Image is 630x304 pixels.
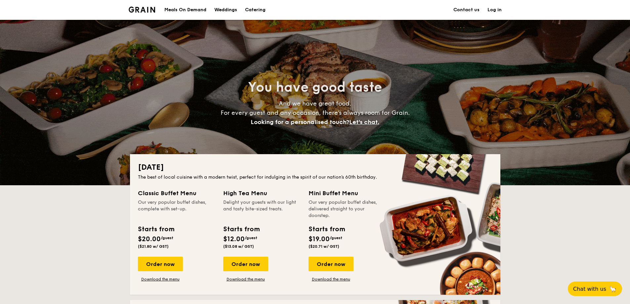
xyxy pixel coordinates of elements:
div: Order now [223,257,268,271]
span: /guest [161,236,173,240]
span: /guest [245,236,257,240]
div: Starts from [138,224,174,234]
span: ($20.71 w/ GST) [309,244,339,249]
button: Chat with us🦙 [568,282,622,296]
div: Order now [309,257,354,271]
span: $19.00 [309,235,330,243]
span: /guest [330,236,342,240]
div: The best of local cuisine with a modern twist, perfect for indulging in the spirit of our nation’... [138,174,492,181]
h2: [DATE] [138,162,492,173]
div: Our very popular buffet dishes, complete with set-up. [138,199,215,219]
a: Logotype [129,7,155,13]
div: Our very popular buffet dishes, delivered straight to your doorstep. [309,199,386,219]
div: High Tea Menu [223,189,301,198]
div: Mini Buffet Menu [309,189,386,198]
span: $20.00 [138,235,161,243]
img: Grain [129,7,155,13]
a: Download the menu [223,277,268,282]
a: Download the menu [309,277,354,282]
div: Starts from [309,224,345,234]
div: Starts from [223,224,259,234]
div: Delight your guests with our light and tasty bite-sized treats. [223,199,301,219]
div: Classic Buffet Menu [138,189,215,198]
span: ($21.80 w/ GST) [138,244,169,249]
span: Let's chat. [349,118,379,126]
span: $12.00 [223,235,245,243]
span: Chat with us [573,286,606,292]
span: 🦙 [609,285,617,293]
div: Order now [138,257,183,271]
a: Download the menu [138,277,183,282]
span: ($13.08 w/ GST) [223,244,254,249]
